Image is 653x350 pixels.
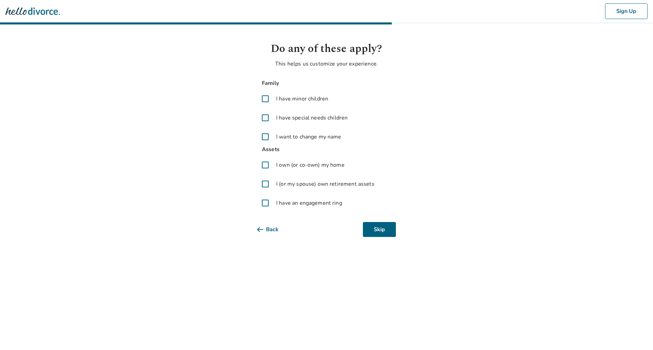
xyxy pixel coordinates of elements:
[276,95,328,103] span: I have minor children
[605,3,648,19] button: Sign Up
[257,60,396,68] p: This helps us customize your experience.
[276,199,342,207] span: I have an engagement ring
[257,41,396,57] h1: Do any of these apply?
[257,222,289,237] button: Back
[276,180,374,188] span: I (or my spouse) own retirement assets
[5,4,60,18] img: Hello Divorce Logo
[276,133,341,141] span: I want to change my name
[619,317,653,350] iframe: Chat Widget
[257,145,396,154] span: Assets
[276,161,345,169] span: I own (or co-own) my home
[363,222,396,237] button: Skip
[276,114,348,122] span: I have special needs children
[257,79,396,88] span: Family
